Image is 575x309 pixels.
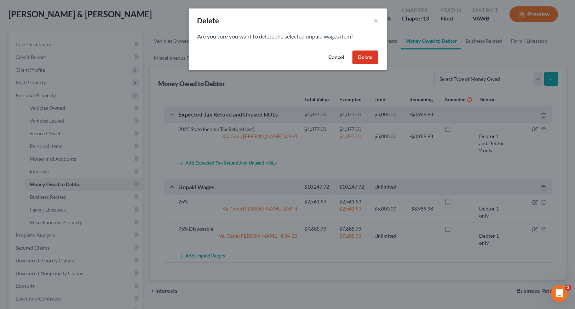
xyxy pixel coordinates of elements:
[323,50,350,65] button: Cancel
[565,285,571,291] span: 2
[373,16,378,25] button: ×
[197,16,219,25] div: Delete
[197,32,378,41] p: Are you sure you want to delete the selected unpaid wages item?
[352,50,378,65] button: Delete
[551,285,568,302] iframe: Intercom live chat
